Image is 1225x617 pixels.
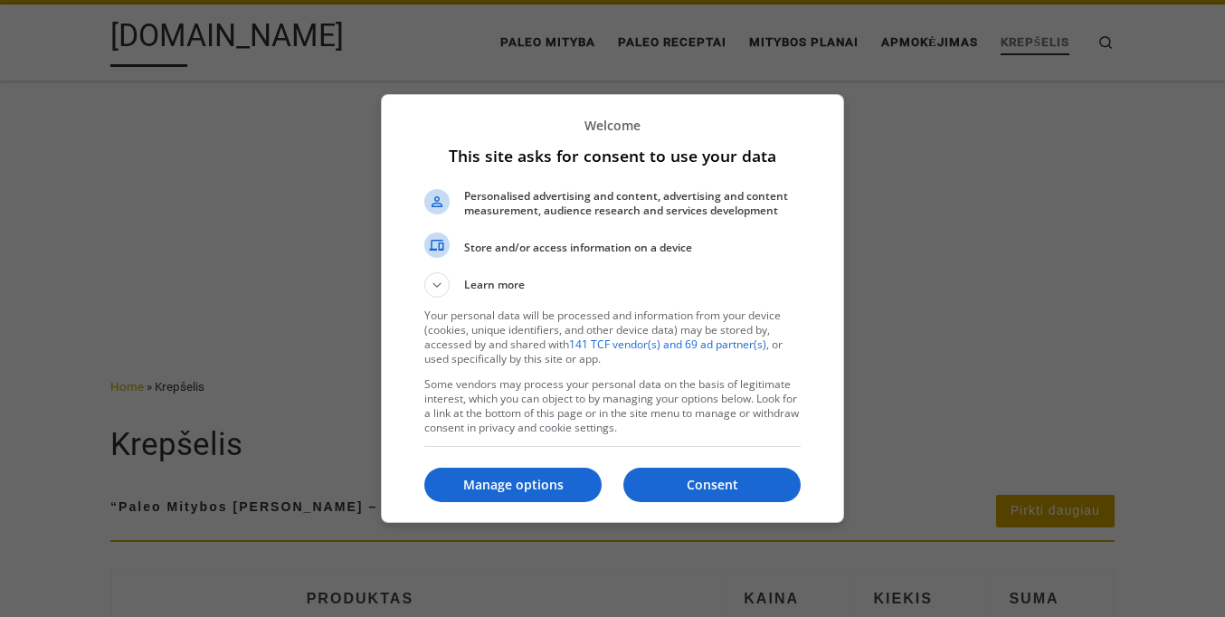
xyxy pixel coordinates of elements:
[623,468,801,502] button: Consent
[424,476,602,494] p: Manage options
[424,468,602,502] button: Manage options
[464,277,525,298] span: Learn more
[424,272,801,298] button: Learn more
[424,117,801,134] p: Welcome
[424,308,801,366] p: Your personal data will be processed and information from your device (cookies, unique identifier...
[424,145,801,166] h1: This site asks for consent to use your data
[464,241,801,255] span: Store and/or access information on a device
[569,337,766,352] a: 141 TCF vendor(s) and 69 ad partner(s)
[424,377,801,435] p: Some vendors may process your personal data on the basis of legitimate interest, which you can ob...
[381,94,844,523] div: This site asks for consent to use your data
[464,189,801,218] span: Personalised advertising and content, advertising and content measurement, audience research and ...
[623,476,801,494] p: Consent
